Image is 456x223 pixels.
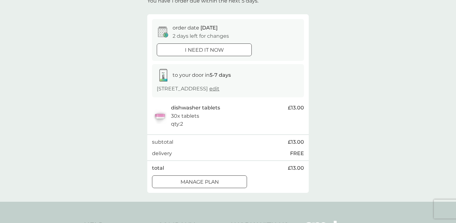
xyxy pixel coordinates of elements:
[209,86,219,92] a: edit
[171,104,220,112] p: dishwasher tablets
[152,175,247,188] button: Manage plan
[290,149,304,158] p: FREE
[171,120,183,128] p: qty : 2
[288,104,304,112] span: £13.00
[157,85,219,93] p: [STREET_ADDRESS]
[152,164,164,172] p: total
[152,149,172,158] p: delivery
[185,46,224,54] p: i need it now
[288,164,304,172] span: £13.00
[173,24,218,32] p: order date
[288,138,304,146] span: £13.00
[173,32,229,40] p: 2 days left for changes
[180,178,219,186] p: Manage plan
[173,72,231,78] span: to your door in
[171,112,199,120] p: 30x tablets
[157,43,252,56] button: i need it now
[210,72,231,78] strong: 5-7 days
[200,25,218,31] span: [DATE]
[152,138,173,146] p: subtotal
